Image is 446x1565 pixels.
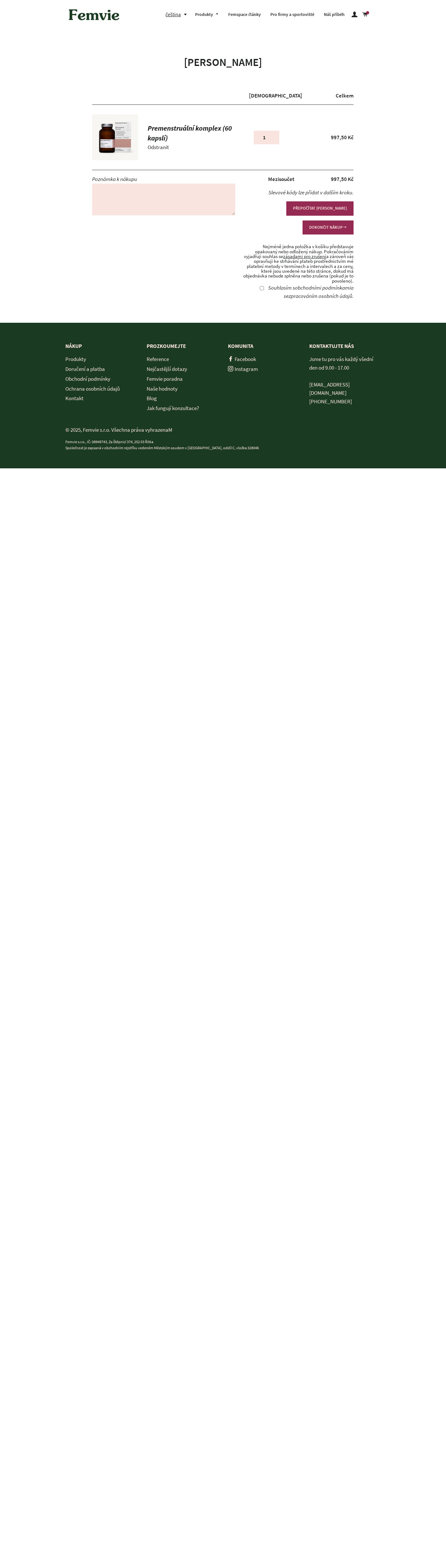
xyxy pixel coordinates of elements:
label: Souhlasím s a se . [268,284,354,300]
span: 997,50 Kč [331,134,354,141]
a: Náš příběh [319,6,349,23]
a: Doručení a platba [65,365,105,372]
p: 997,50 Kč [318,175,354,184]
a: Obchodní podmínky [65,375,110,382]
div: Celkem [284,91,354,100]
button: DOKONČIT NÁKUP [303,220,354,234]
a: Produkty [190,6,223,23]
a: Premenstruální komplex (60 kapslí) [148,123,239,143]
a: [EMAIL_ADDRESS][DOMAIN_NAME] [309,381,350,397]
a: Nejčastější dotazy [147,365,187,372]
button: PŘEPOČÍTAT [PERSON_NAME] [286,201,354,215]
p: Jsme tu pro vás každý všední den od 9.00 - 17.00 [PHONE_NUMBER] [309,355,381,406]
img: Premenstruální komplex (60 kapslí) [92,114,138,160]
p: © 2025, Femvie s.r.o. Všechna práva vyhrazenaM [65,426,381,434]
p: Prozkoumejte [147,342,218,350]
a: zpracováním osobních údajů [289,292,352,299]
p: Femvie s.r.o., IČ: 08949743, Za Štěpnicí 374, 252 03 Řitka Společnost je zapsaná v obchodním rejs... [65,439,381,451]
a: Jak fungují konzultace? [147,405,199,412]
a: Naše hodnoty [147,385,178,392]
small: Nejméně jedna položka v košíku představuje opakovaný nebo odložený nákup. Pokračováním vyjadřuji ... [242,244,354,283]
h1: [PERSON_NAME] [92,55,354,70]
a: Femvie poradna [147,375,183,382]
p: Mezisoučet [245,175,318,184]
p: KONTAKTUJTE NÁS [309,342,381,350]
a: obchodními podmínkami [295,284,351,291]
a: Ochrana osobních údajů [65,385,120,392]
a: Instagram [228,365,258,372]
a: Kontakt [65,395,84,402]
a: Femspace články [223,6,266,23]
label: Poznámka k nákupu [92,176,137,183]
p: Nákup [65,342,137,350]
a: Produkty [65,356,86,363]
a: Blog [147,395,157,402]
img: Femvie [65,5,123,25]
a: Reference [147,356,169,363]
em: Slevové kódy lze přidat v dalším kroku. [268,189,354,196]
div: [DEMOGRAPHIC_DATA] [249,91,284,100]
a: Facebook [228,356,256,363]
button: čeština [165,10,190,19]
p: Komunita [228,342,300,350]
span: zásadami pro zrušení [283,253,326,259]
a: Odstranit [148,144,169,151]
a: Pro firmy a sportoviště [266,6,319,23]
